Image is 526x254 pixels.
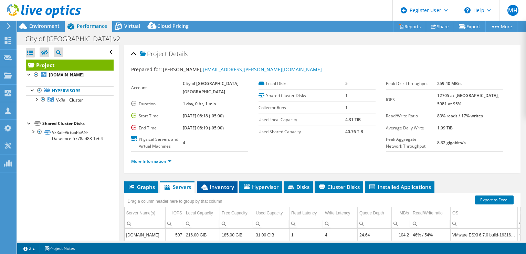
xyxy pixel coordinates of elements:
b: 12705 at [GEOGRAPHIC_DATA], 5981 at 95% [437,93,499,107]
span: [PERSON_NAME], [163,66,322,73]
a: VxRail-Virtual-SAN-Datastore-5778ad88-1e64 [26,128,114,143]
div: MB/s [400,209,409,217]
td: Column Used Capacity, Filter cell [254,219,290,228]
a: More [485,21,517,32]
span: Graphs [128,183,155,190]
b: 4 [183,140,185,146]
div: Read/Write ratio [413,209,442,217]
a: Share [426,21,454,32]
div: Local Capacity [186,209,213,217]
label: Start Time [131,113,183,119]
td: Column MB/s, Filter cell [392,219,411,228]
span: Cloud Pricing [157,23,189,29]
td: Column Write Latency, Filter cell [323,219,358,228]
td: Column Server Name(s), Value cop-esxi-4.pittks.org [125,229,166,241]
b: City of [GEOGRAPHIC_DATA] [GEOGRAPHIC_DATA] [183,81,239,95]
span: Cluster Disks [318,183,360,190]
td: Column Write Latency, Value 4 [323,229,358,241]
b: 1 day, 0 hr, 1 min [183,101,216,107]
a: 2 [19,244,40,253]
label: Account [131,84,183,91]
b: 1 [345,105,348,110]
div: OS [452,209,458,217]
td: MB/s Column [392,207,411,219]
a: Project [26,60,114,71]
div: Free Capacity [222,209,248,217]
label: Collector Runs [259,104,345,111]
b: 83% reads / 17% writes [437,113,483,119]
label: Local Disks [259,80,345,87]
label: Prepared for: [131,66,162,73]
a: Export [454,21,486,32]
span: Project [140,51,167,57]
td: Column MB/s, Value 104.2 [392,229,411,241]
svg: \n [464,7,471,13]
label: Shared Cluster Disks [259,92,345,99]
td: Column Used Capacity, Value 31.00 GiB [254,229,290,241]
label: Duration [131,100,183,107]
b: 8.32 gigabits/s [437,140,466,146]
span: Virtual [124,23,140,29]
span: Performance [77,23,107,29]
div: Used Capacity [256,209,283,217]
b: 4.31 TiB [345,117,361,123]
span: VxRail_Cluster [56,97,83,103]
label: End Time [131,125,183,131]
h1: City of [GEOGRAPHIC_DATA] v2 [22,35,131,43]
td: Column Read Latency, Value 1 [290,229,323,241]
label: Peak Aggregate Network Throughput [386,136,437,150]
td: Used Capacity Column [254,207,290,219]
td: Server Name(s) Column [125,207,166,219]
a: Export to Excel [475,195,514,204]
span: Details [169,50,188,58]
b: 1 [345,93,348,98]
td: Column Read/Write ratio, Filter cell [411,219,451,228]
span: Environment [29,23,60,29]
span: Inventory [200,183,234,190]
td: Column IOPS, Value 507 [166,229,184,241]
td: OS Column [451,207,518,219]
div: Drag a column header here to group by that column [126,197,224,206]
td: IOPS Column [166,207,184,219]
td: Column Free Capacity, Value 185.00 GiB [220,229,254,241]
a: Project Notes [40,244,80,253]
td: Column Local Capacity, Filter cell [184,219,220,228]
td: Local Capacity Column [184,207,220,219]
td: Column Queue Depth, Filter cell [358,219,392,228]
td: Read/Write ratio Column [411,207,451,219]
div: Read Latency [291,209,317,217]
label: Used Local Capacity [259,116,345,123]
td: Column Read Latency, Filter cell [290,219,323,228]
div: Write Latency [325,209,350,217]
a: More Information [131,158,171,164]
td: Queue Depth Column [358,207,392,219]
label: Read/Write Ratio [386,113,437,119]
td: Column IOPS, Filter cell [166,219,184,228]
td: Column Read/Write ratio, Value 46% / 54% [411,229,451,241]
span: Servers [164,183,191,190]
label: IOPS [386,96,437,103]
td: Column Free Capacity, Filter cell [220,219,254,228]
span: Hypervisor [243,183,278,190]
span: MH [507,5,518,16]
a: VxRail_Cluster [26,95,114,104]
td: Column Local Capacity, Value 216.00 GiB [184,229,220,241]
a: [DOMAIN_NAME] [26,71,114,80]
div: Queue Depth [359,209,384,217]
label: Used Shared Capacity [259,128,345,135]
a: Hypervisors [26,86,114,95]
label: Physical Servers and Virtual Machines [131,136,183,150]
td: Column OS, Value VMware ESXi 6.7.0 build-16316930 [451,229,518,241]
div: IOPS [172,209,182,217]
b: 1.99 TiB [437,125,453,131]
td: Column OS, Filter cell [451,219,518,228]
b: 5 [345,81,348,86]
div: Shared Cluster Disks [42,119,114,128]
span: Disks [287,183,309,190]
a: Reports [393,21,426,32]
td: Free Capacity Column [220,207,254,219]
td: Column Queue Depth, Value 24.64 [358,229,392,241]
td: Write Latency Column [323,207,358,219]
label: Average Daily Write [386,125,437,131]
b: 259.40 MB/s [437,81,462,86]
